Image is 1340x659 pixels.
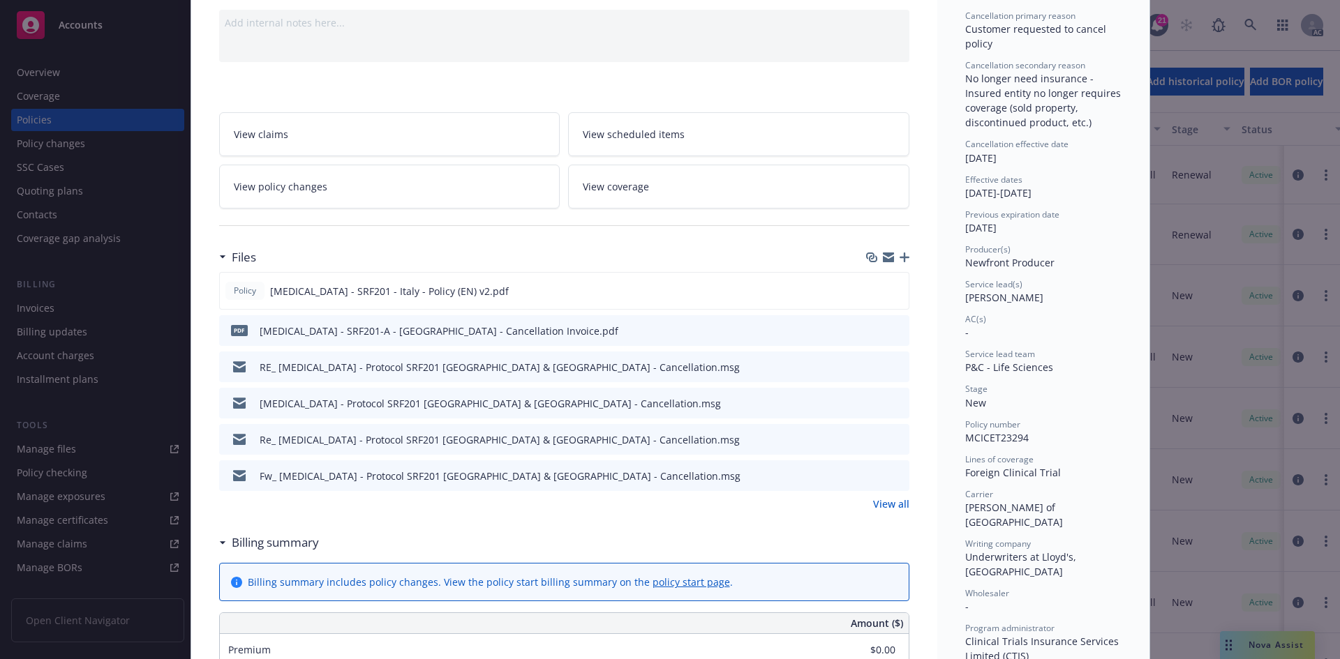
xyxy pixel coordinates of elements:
[965,361,1053,374] span: P&C - Life Sciences
[965,138,1069,150] span: Cancellation effective date
[219,248,256,266] div: Files
[225,15,904,30] div: Add internal notes here...
[891,360,904,374] button: preview file
[219,165,560,209] a: View policy changes
[248,575,733,589] div: Billing summary includes policy changes. View the policy start billing summary on the .
[583,127,685,142] span: View scheduled items
[965,256,1055,269] span: Newfront Producer
[965,418,1020,430] span: Policy number
[568,165,909,209] a: View coverage
[231,285,259,297] span: Policy
[260,432,740,447] div: Re_ [MEDICAL_DATA] - Protocol SRF201 [GEOGRAPHIC_DATA] & [GEOGRAPHIC_DATA] - Cancellation.msg
[869,360,880,374] button: download file
[869,324,880,338] button: download file
[965,278,1022,290] span: Service lead(s)
[653,575,730,589] a: policy start page
[965,72,1124,129] span: No longer need insurance - Insured entity no longer requires coverage (sold property, discontinue...
[231,325,248,335] span: pdf
[965,174,1022,185] span: Effective dates
[965,587,1009,599] span: Wholesaler
[270,284,509,298] span: [MEDICAL_DATA] - SRF201 - Italy - Policy (EN) v2.pdf
[232,248,256,266] h3: Files
[219,112,560,156] a: View claims
[891,396,904,411] button: preview file
[234,127,288,142] span: View claims
[965,501,1063,529] span: [PERSON_NAME] of [GEOGRAPHIC_DATA]
[869,469,880,483] button: download file
[965,313,986,325] span: AC(s)
[260,324,618,338] div: [MEDICAL_DATA] - SRF201-A - [GEOGRAPHIC_DATA] - Cancellation Invoice.pdf
[873,497,909,511] a: View all
[891,469,904,483] button: preview file
[869,432,880,447] button: download file
[965,209,1059,220] span: Previous expiration date
[965,600,969,613] span: -
[965,538,1031,550] span: Writing company
[868,284,879,298] button: download file
[965,453,1034,465] span: Lines of coverage
[965,151,997,165] span: [DATE]
[965,10,1075,22] span: Cancellation primary reason
[965,383,988,395] span: Stage
[260,469,740,483] div: Fw_ [MEDICAL_DATA] - Protocol SRF201 [GEOGRAPHIC_DATA] & [GEOGRAPHIC_DATA] - Cancellation.msg
[568,112,909,156] a: View scheduled items
[869,396,880,411] button: download file
[232,533,319,552] h3: Billing summary
[891,324,904,338] button: preview file
[965,465,1122,480] div: Foreign Clinical Trial
[965,550,1079,578] span: Underwriters at Lloyd's, [GEOGRAPHIC_DATA]
[965,243,1011,255] span: Producer(s)
[965,22,1109,50] span: Customer requested to cancel policy
[851,616,903,630] span: Amount ($)
[891,284,903,298] button: preview file
[965,326,969,339] span: -
[965,431,1029,444] span: MCICET23294
[965,291,1043,304] span: [PERSON_NAME]
[219,533,319,552] div: Billing summary
[260,396,721,411] div: [MEDICAL_DATA] - Protocol SRF201 [GEOGRAPHIC_DATA] & [GEOGRAPHIC_DATA] - Cancellation.msg
[965,488,993,500] span: Carrier
[965,174,1122,200] div: [DATE] - [DATE]
[965,622,1055,634] span: Program administrator
[965,221,997,234] span: [DATE]
[234,179,327,194] span: View policy changes
[260,360,740,374] div: RE_ [MEDICAL_DATA] - Protocol SRF201 [GEOGRAPHIC_DATA] & [GEOGRAPHIC_DATA] - Cancellation.msg
[891,432,904,447] button: preview file
[965,396,986,409] span: New
[965,59,1085,71] span: Cancellation secondary reason
[583,179,649,194] span: View coverage
[228,643,271,656] span: Premium
[965,348,1035,360] span: Service lead team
